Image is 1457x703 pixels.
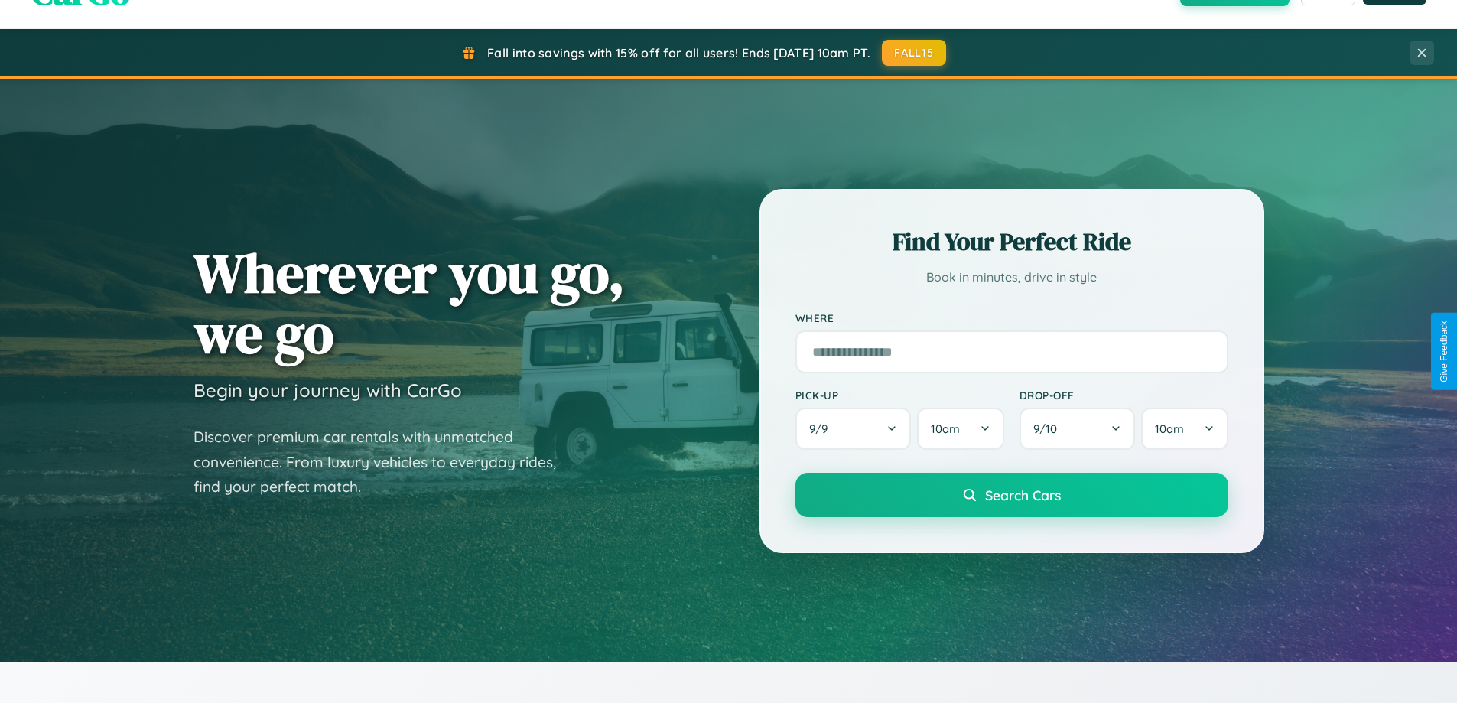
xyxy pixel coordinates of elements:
h1: Wherever you go, we go [194,242,625,363]
p: Book in minutes, drive in style [795,266,1228,288]
button: 10am [1141,408,1228,450]
p: Discover premium car rentals with unmatched convenience. From luxury vehicles to everyday rides, ... [194,425,576,500]
span: 9 / 9 [809,421,835,436]
button: 9/10 [1020,408,1136,450]
button: 9/9 [795,408,912,450]
button: 10am [917,408,1003,450]
h3: Begin your journey with CarGo [194,379,462,402]
button: FALL15 [882,40,946,66]
h2: Find Your Perfect Ride [795,225,1228,259]
span: Search Cars [985,487,1061,503]
div: Give Feedback [1439,321,1449,382]
span: 9 / 10 [1033,421,1065,436]
label: Drop-off [1020,389,1228,402]
span: Fall into savings with 15% off for all users! Ends [DATE] 10am PT. [487,45,870,60]
label: Pick-up [795,389,1004,402]
span: 10am [1155,421,1184,436]
button: Search Cars [795,473,1228,517]
span: 10am [931,421,960,436]
label: Where [795,311,1228,324]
